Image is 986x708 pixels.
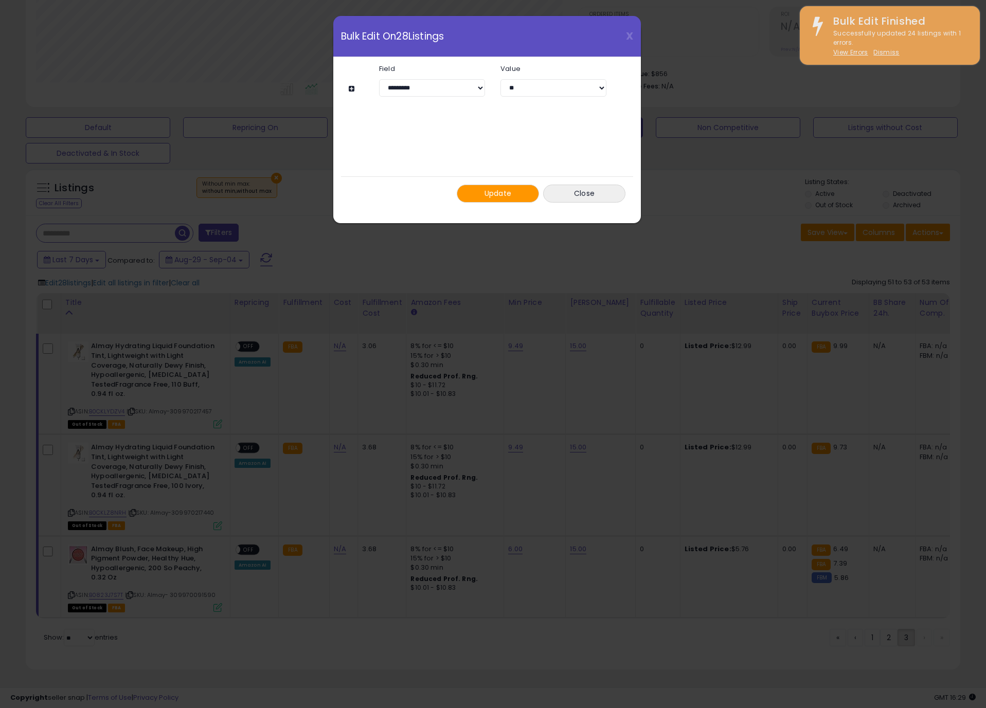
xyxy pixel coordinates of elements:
[371,65,493,72] label: Field
[826,14,972,29] div: Bulk Edit Finished
[543,185,625,203] button: Close
[873,48,899,57] u: Dismiss
[493,65,614,72] label: Value
[826,29,972,58] div: Successfully updated 24 listings with 1 errors.
[833,48,868,57] a: View Errors
[626,29,633,43] span: X
[485,188,512,198] span: Update
[341,31,444,41] span: Bulk Edit On 28 Listings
